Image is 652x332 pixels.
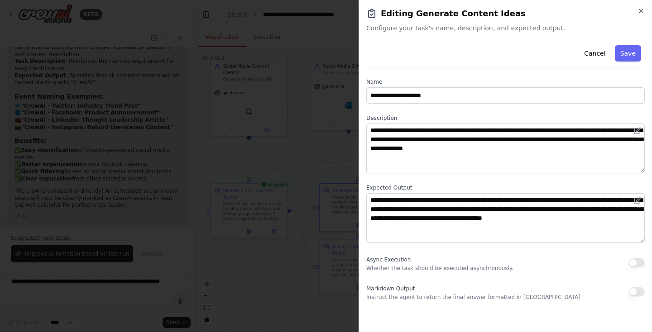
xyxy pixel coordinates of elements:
[366,256,411,263] span: Async Execution
[632,195,643,206] button: Open in editor
[579,45,611,62] button: Cancel
[366,184,645,191] label: Expected Output
[366,294,580,301] p: Instruct the agent to return the final answer formatted in [GEOGRAPHIC_DATA]
[366,285,415,292] span: Markdown Output
[366,24,645,33] span: Configure your task's name, description, and expected output.
[615,45,641,62] button: Save
[366,7,645,20] h2: Editing Generate Content Ideas
[366,265,513,272] p: Whether the task should be executed asynchronously.
[366,114,645,122] label: Description
[632,125,643,136] button: Open in editor
[366,78,645,85] label: Name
